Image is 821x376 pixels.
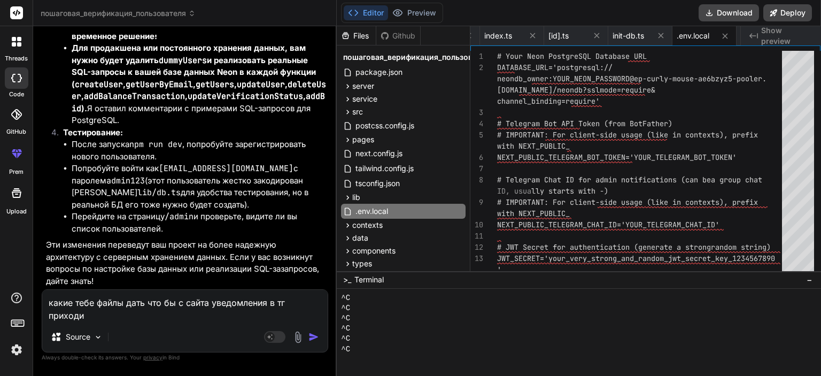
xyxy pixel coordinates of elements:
span: ^C [341,313,350,324]
code: [EMAIL_ADDRESS][DOMAIN_NAME] [159,163,293,174]
span: ^C [341,303,350,313]
label: GitHub [6,127,26,136]
span: ts), prefix [711,130,758,140]
div: 4 [470,118,483,129]
span: пошаговая_верификация_пользователя [343,52,493,63]
div: Github [376,30,420,41]
div: 5 [470,129,483,141]
span: components [352,245,396,256]
code: lib/db.ts [137,187,181,198]
span: random string) [711,242,771,252]
span: # Your Neon PostgreSQL Database URL [497,51,647,61]
img: settings [7,341,26,359]
code: admin123 [106,175,145,186]
strong: Это временное решение! [72,19,305,41]
li: Перейдите на страницу и проверьте, видите ли вы список пользователей. [72,211,326,235]
button: Download [699,4,759,21]
span: data [352,233,368,243]
code: addBalanceTransaction [84,91,185,102]
span: next.config.js [354,147,404,160]
p: Source [66,332,90,342]
span: privacy [143,354,162,360]
div: 9 [470,197,483,208]
span: pages [352,134,374,145]
code: createUser [75,79,123,90]
code: getUserByEmail [126,79,193,90]
span: DATABASE_URL='postgresql:// [497,63,613,72]
img: icon [308,332,319,342]
span: JWT_SECRET='your_very_strong_and_random_jwt_secret [497,254,711,263]
span: ^C [341,334,350,344]
span: postcss.config.js [354,119,415,132]
span: − [807,274,812,285]
span: [id].ts [548,30,569,41]
span: lib [352,192,360,203]
span: channel_binding=require' [497,96,600,106]
span: .env.local [354,205,389,218]
span: types [352,258,372,269]
p: Always double-check its answers. Your in Bind [42,352,328,363]
span: neondb_owner:YOUR_NEON_PASSWORD@ep-curly-mouse-ae6 [497,74,711,83]
span: bzyz5-pooler. [711,74,766,83]
span: ts), prefix [711,197,758,207]
span: ' [497,265,501,274]
span: src [352,106,363,117]
div: 1 [470,51,483,62]
span: .env.local [677,30,709,41]
span: service [352,94,377,104]
img: attachment [292,331,304,343]
span: D' [711,220,719,229]
div: 6 [470,152,483,163]
label: code [9,90,24,99]
li: После запуска , попробуйте зарегистрировать нового пользователя. [72,139,326,163]
label: Upload [6,207,27,216]
code: updateUser [237,79,285,90]
span: with NEXT_PUBLIC_ [497,141,570,151]
span: lly starts with -) [531,186,608,196]
img: Pick Models [94,333,103,342]
span: index.ts [484,30,512,41]
span: >_ [343,274,351,285]
span: [DOMAIN_NAME]/neondb?sslmode=require [497,85,651,95]
span: # IMPORTANT: For client-side usage (like in contex [497,197,711,207]
span: package.json [354,66,404,79]
p: Эти изменения переведут ваш проект на более надежную архитектуру с серверным хранением данных. Ес... [46,239,326,287]
span: TOKEN' [711,152,737,162]
div: 13 [470,253,483,264]
code: addBid [72,91,325,114]
code: updateVerificationStatus [188,91,303,102]
button: Editor [344,5,388,20]
button: Preview [388,5,440,20]
code: npm run dev [129,139,182,150]
li: Я оставил комментарии с примерами SQL-запросов для PostgreSQL. [72,42,326,127]
code: dummyUsers [159,55,207,66]
div: 10 [470,219,483,231]
span: # Telegram Chat ID for admin notifications (can be [497,175,711,185]
span: ^C [341,344,350,355]
span: NEXT_PUBLIC_TELEGRAM_BOT_TOKEN='YOUR_TELEGRAM_BOT_ [497,152,711,162]
textarea: какие тебе файлы дать что бы с сайта уведомления в тг приходи [42,290,328,322]
label: prem [9,167,24,177]
span: _key_1234567890 [711,254,775,263]
div: Files [337,30,376,41]
span: ^C [341,293,350,303]
strong: Тестирование: [63,127,123,137]
div: 3 [470,107,483,118]
span: a group chat [711,175,762,185]
span: contexts [352,220,383,231]
strong: Для продакшена или постоянного хранения данных, вам нужно будет удалить и реализовать реальные SQ... [72,43,326,113]
button: Deploy [763,4,812,21]
div: 8 [470,174,483,186]
span: & [651,85,655,95]
span: NEXT_PUBLIC_TELEGRAM_CHAT_ID='YOUR_TELEGRAM_CHAT_I [497,220,711,229]
span: with NEXT_PUBLIC_ [497,209,570,218]
span: ^C [341,324,350,334]
div: 12 [470,242,483,253]
span: Terminal [354,274,384,285]
span: tailwind.config.js [354,162,415,175]
li: Попробуйте войти как с паролем (этот пользователь жестко закодирован [PERSON_NAME] для удобства т... [72,163,326,211]
div: 11 [470,231,483,242]
span: init-db.ts [613,30,644,41]
label: threads [5,54,28,63]
div: 2 [470,62,483,73]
